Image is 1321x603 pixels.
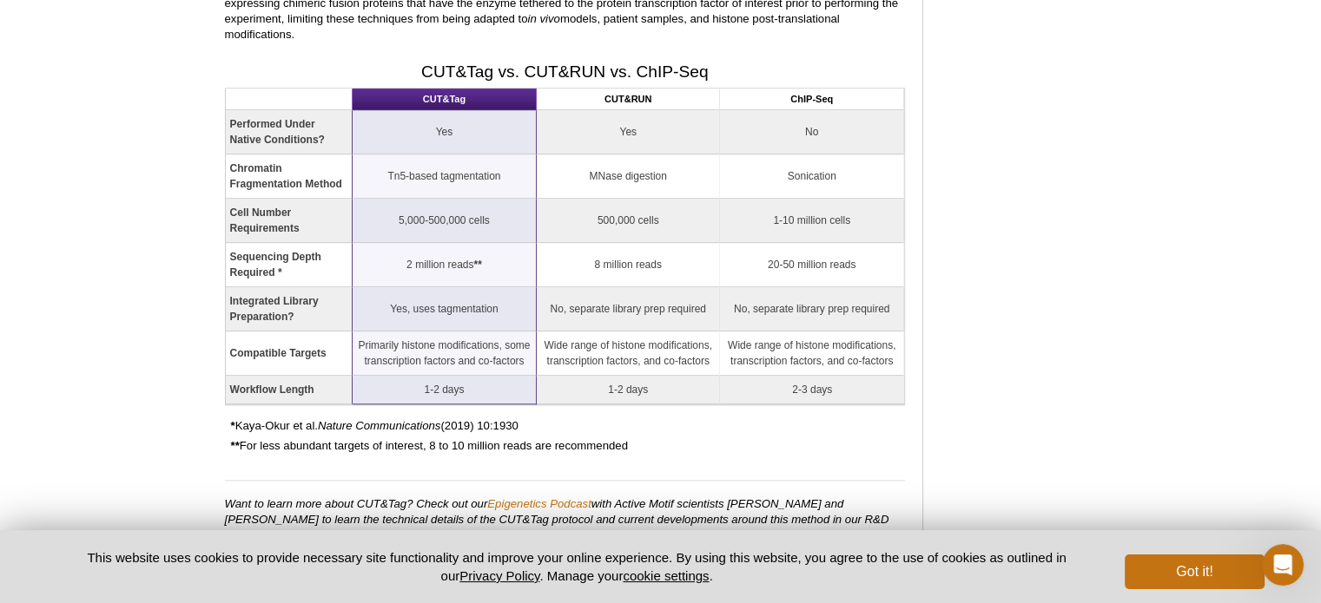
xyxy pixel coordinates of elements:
strong: Integrated Library Preparation? [230,294,319,322]
button: Got it! [1125,554,1264,589]
iframe: Intercom live chat [1262,544,1304,586]
a: Epigenetics Podcast [487,496,591,509]
td: Yes [537,109,720,154]
td: Sonication [720,154,904,198]
td: 20-50 million reads [720,242,904,286]
td: Wide range of histone modifications, transcription factors, and co-factors [720,331,904,375]
button: cookie settings [623,568,709,583]
td: 1-2 days [353,375,537,403]
td: 1-10 million cells [720,198,904,242]
td: MNase digestion [537,154,720,198]
th: CUT&RUN [537,88,720,109]
p: Kaya-Okur et al. (2019) 10:1930 [231,417,905,433]
strong: Compatible Targets [230,346,327,358]
em: in vivo [527,11,559,24]
td: No, separate library prep required [537,286,720,331]
a: Privacy Policy [459,568,539,583]
p: This website uses cookies to provide necessary site functionality and improve your online experie... [57,548,1097,585]
th: ChIP-Seq [720,88,904,109]
em: Want to learn more about CUT&Tag? Check out our with Active Motif scientists [PERSON_NAME] and [P... [225,496,889,541]
td: 500,000 cells [537,198,720,242]
td: 5,000-500,000 cells [353,198,537,242]
strong: Chromatin Fragmentation Method [230,161,342,189]
strong: Cell Number Requirements [230,206,300,233]
td: Yes, uses tagmentation [353,286,537,331]
td: No [720,109,904,154]
td: Primarily histone modifications, some transcription factors and co-factors [353,331,537,375]
td: Tn5-based tagmentation [353,154,537,198]
strong: Workflow Length [230,383,314,395]
td: 2-3 days [720,375,904,403]
p: For less abundant targets of interest, 8 to 10 million reads are recommended [231,437,905,453]
td: 1-2 days [537,375,720,403]
td: Yes [353,109,537,154]
th: CUT&Tag [353,88,537,109]
td: No, separate library prep required [720,286,904,331]
h2: CUT&Tag vs. CUT&RUN vs. ChIP-Seq [225,59,905,82]
td: 2 million reads [353,242,537,286]
strong: Performed Under Native Conditions? [230,117,325,145]
strong: Sequencing Depth Required * [230,250,321,278]
td: 8 million reads [537,242,720,286]
td: Wide range of histone modifications, transcription factors, and co-factors [537,331,720,375]
em: Nature Communications [318,418,440,431]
